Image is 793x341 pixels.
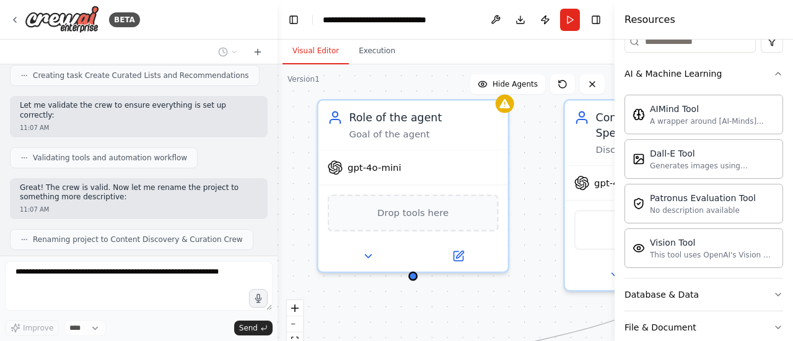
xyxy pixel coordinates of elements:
button: Hide Agents [470,74,545,94]
div: 11:07 AM [20,205,258,214]
button: zoom out [287,316,303,332]
div: AIMind Tool [650,103,775,115]
img: PatronusEvalTool [633,197,645,210]
div: 11:07 AM [20,123,258,132]
div: AI & Machine Learning [624,67,722,80]
button: Hide right sidebar [587,11,605,28]
img: VisionTool [633,242,645,254]
h4: Resources [624,12,675,27]
span: Renaming project to Content Discovery & Curation Crew [33,235,243,244]
button: Click to speak your automation idea [249,289,268,308]
div: BETA [109,12,140,27]
div: Content Discovery Specialist [596,110,745,141]
span: gpt-4o-mini [594,177,648,189]
div: Role of the agentGoal of the agentgpt-4o-miniDrop tools here [317,99,509,273]
div: Role of the agent [349,110,498,126]
span: Creating task Create Curated Lists and Recommendations [33,71,249,80]
span: Validating tools and automation workflow [33,153,187,163]
div: Goal of the agent [349,128,498,140]
nav: breadcrumb [323,14,462,26]
div: File & Document [624,321,696,334]
p: Let me validate the crew to ensure everything is set up correctly: [20,101,258,120]
span: Hide Agents [493,79,538,89]
button: Open in side panel [414,247,502,265]
img: DallETool [633,153,645,165]
div: Discover high-quality articles, videos, and podcasts about {topics_of_interest} from across the w... [596,144,745,156]
div: Patronus Evaluation Tool [650,192,756,204]
button: Execution [349,38,405,64]
p: Great! The crew is valid. Now let me rename the project to something more descriptive: [20,183,258,202]
button: Hide left sidebar [285,11,302,28]
div: Database & Data [624,288,699,301]
div: A wrapper around [AI-Minds]([URL][DOMAIN_NAME]). Useful for when you need answers to questions fr... [650,116,775,126]
div: This tool uses OpenAI's Vision API to describe the contents of an image. [650,250,775,260]
button: AI & Machine Learning [624,58,783,90]
button: Send [234,321,273,335]
img: Logo [25,6,99,33]
div: Vision Tool [650,236,775,249]
div: No description available [650,205,756,215]
span: Send [239,323,258,333]
div: Content Discovery SpecialistDiscover high-quality articles, videos, and podcasts about {topics_of... [563,99,756,291]
div: Version 1 [287,74,320,84]
button: Database & Data [624,278,783,311]
button: Improve [5,320,59,336]
button: Switch to previous chat [213,45,243,59]
span: Improve [23,323,53,333]
span: gpt-4o-mini [348,162,401,174]
button: Start a new chat [248,45,268,59]
img: AIMindTool [633,108,645,121]
div: Generates images using OpenAI's Dall-E model. [650,161,775,171]
button: zoom in [287,300,303,316]
div: AI & Machine Learning [624,90,783,278]
div: Dall-E Tool [650,147,775,160]
span: Drop tools here [377,205,449,221]
button: Visual Editor [283,38,349,64]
